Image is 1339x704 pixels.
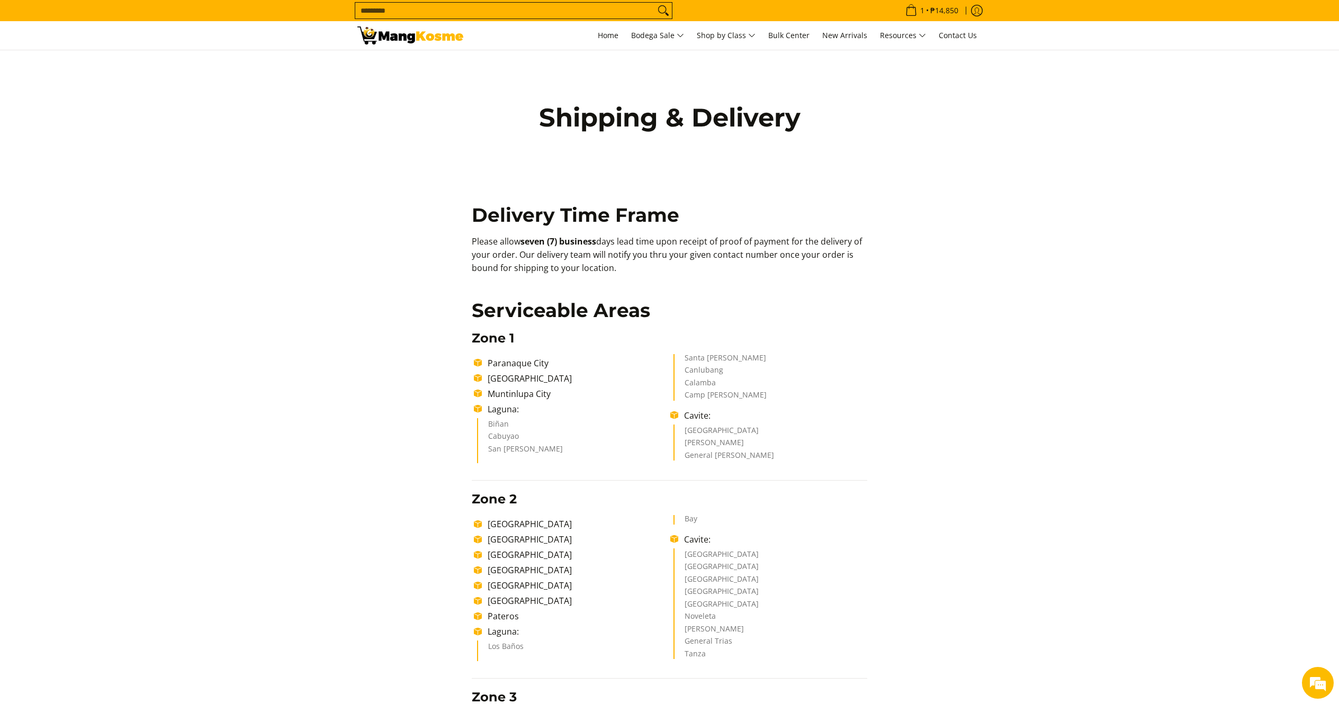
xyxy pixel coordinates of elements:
li: General [PERSON_NAME] [685,452,857,461]
span: Bulk Center [768,30,810,40]
li: Muntinlupa City [482,387,670,400]
li: Biñan [488,420,660,433]
a: Home [592,21,624,50]
span: Resources [880,29,926,42]
li: [GEOGRAPHIC_DATA] [685,575,857,588]
li: [GEOGRAPHIC_DATA] [482,372,670,385]
li: Pateros [482,610,670,622]
nav: Main Menu [474,21,982,50]
a: Contact Us [933,21,982,50]
button: Search [655,3,672,19]
li: [PERSON_NAME] [685,625,857,638]
li: San [PERSON_NAME] [488,445,660,458]
span: New Arrivals [822,30,867,40]
li: Laguna: [482,625,670,638]
li: General Trias [685,637,857,650]
a: Resources [875,21,931,50]
span: Home [598,30,618,40]
li: [GEOGRAPHIC_DATA] [482,518,670,530]
li: Calamba [685,379,857,392]
li: Cavite: [679,533,867,546]
li: Canlubang [685,366,857,379]
p: Please allow days lead time upon receipt of proof of payment for the delivery of your order. Our ... [472,235,867,285]
li: [GEOGRAPHIC_DATA] [482,548,670,561]
li: Bay [685,515,857,525]
li: [GEOGRAPHIC_DATA] [685,588,857,600]
li: [GEOGRAPHIC_DATA] [685,550,857,563]
li: [PERSON_NAME] [685,439,857,452]
li: [GEOGRAPHIC_DATA] [685,600,857,613]
li: [GEOGRAPHIC_DATA] [482,564,670,576]
img: Shipping &amp; Delivery Page l Mang Kosme: Home Appliances Warehouse Sale! [357,26,463,44]
li: Cabuyao [488,432,660,445]
span: 1 [919,7,926,14]
li: Laguna: [482,403,670,416]
span: Shop by Class [697,29,756,42]
li: [GEOGRAPHIC_DATA] [685,563,857,575]
li: Noveleta [685,612,857,625]
a: Shop by Class [691,21,761,50]
span: ₱14,850 [929,7,960,14]
a: New Arrivals [817,21,873,50]
h2: Delivery Time Frame [472,203,867,227]
h1: Shipping & Delivery [516,102,823,133]
h3: Zone 2 [472,491,867,507]
a: Bulk Center [763,21,815,50]
li: [GEOGRAPHIC_DATA] [685,427,857,439]
li: [GEOGRAPHIC_DATA] [482,579,670,592]
span: Paranaque City [488,357,549,369]
li: [GEOGRAPHIC_DATA] [482,594,670,607]
li: Los Baños [488,643,660,655]
li: Santa [PERSON_NAME] [685,354,857,367]
li: Camp [PERSON_NAME] [685,391,857,401]
span: Contact Us [939,30,977,40]
span: • [902,5,961,16]
a: Bodega Sale [626,21,689,50]
li: Tanza [685,650,857,660]
li: Cavite: [679,409,867,422]
b: seven (7) business [520,236,596,247]
h3: Zone 1 [472,330,867,346]
span: Bodega Sale [631,29,684,42]
li: [GEOGRAPHIC_DATA] [482,533,670,546]
h2: Serviceable Areas [472,299,867,322]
